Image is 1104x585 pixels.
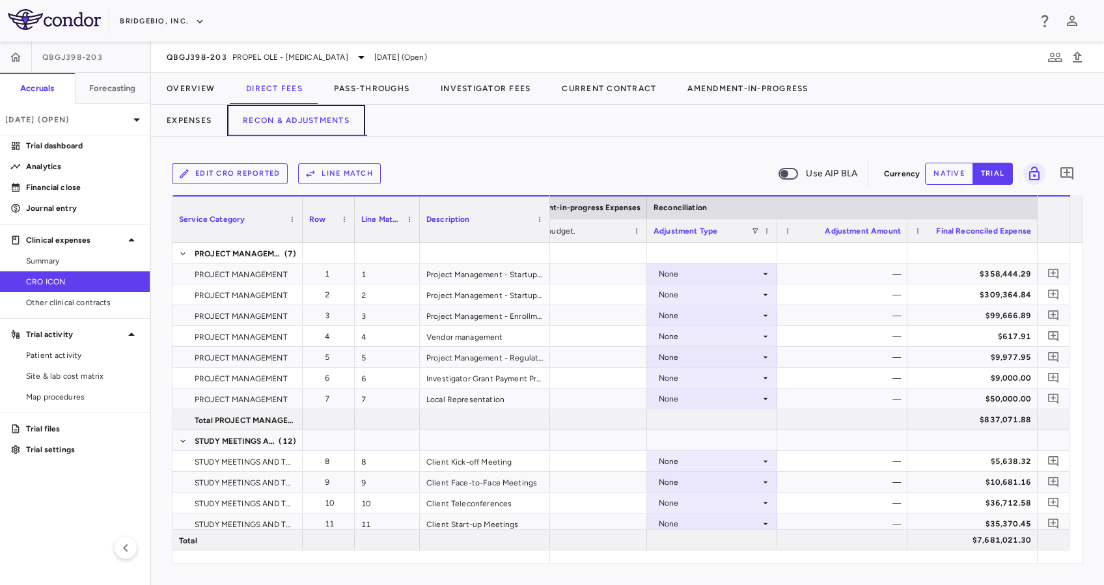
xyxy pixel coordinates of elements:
[420,472,550,492] div: Client Face-to-Face Meetings
[26,297,139,308] span: Other clinical contracts
[20,83,54,94] h6: Accruals
[789,347,901,368] div: —
[195,472,295,493] span: STUDY MEETINGS AND TRAINING
[26,423,139,435] p: Trial files
[355,368,420,388] div: 6
[195,243,283,264] span: PROJECT MANAGEMENT
[355,284,420,305] div: 2
[26,349,139,361] span: Patient activity
[167,52,227,62] span: QBGJ398-203
[230,73,318,104] button: Direct Fees
[420,347,550,367] div: Project Management - Regulatory Affairs
[195,431,277,452] span: STUDY MEETINGS AND TRAINING
[659,368,760,388] div: None
[511,203,641,212] span: Amendment-in-progress Expenses
[26,329,124,340] p: Trial activity
[151,105,227,136] button: Expenses
[420,264,550,284] div: Project Management - Startup (Start to LSA)
[1045,306,1062,324] button: Add comment
[1047,288,1060,301] svg: Add comment
[659,264,760,284] div: None
[919,513,1031,534] div: $35,370.45
[26,444,139,456] p: Trial settings
[5,114,129,126] p: [DATE] (Open)
[227,105,365,136] button: Recon & Adjustments
[195,306,288,327] span: PROJECT MANAGEMENT
[279,431,296,452] span: (12)
[314,451,348,472] div: 8
[179,530,197,551] span: Total
[42,52,103,62] span: QBGJ398-203
[355,513,420,534] div: 11
[919,472,1031,493] div: $10,681.16
[789,472,901,493] div: —
[151,73,230,104] button: Overview
[314,264,348,284] div: 1
[789,368,901,388] div: —
[919,530,1031,551] div: $7,681,021.30
[806,167,857,181] span: Use AIP BLA
[1045,515,1062,532] button: Add comment
[420,493,550,513] div: Client Teleconferences
[195,452,295,472] span: STUDY MEETINGS AND TRAINING
[925,163,973,185] button: native
[314,472,348,493] div: 9
[546,73,672,104] button: Current Contract
[789,513,901,534] div: —
[1047,372,1060,384] svg: Add comment
[659,493,760,513] div: None
[195,285,288,306] span: PROJECT MANAGEMENT
[789,388,901,409] div: —
[919,305,1031,326] div: $99,666.89
[1018,163,1045,185] span: Lock grid
[825,226,901,236] span: Adjustment Amount
[919,347,1031,368] div: $9,977.95
[355,264,420,284] div: 1
[361,215,402,224] span: Line Match
[1045,452,1062,470] button: Add comment
[26,161,139,172] p: Analytics
[1047,455,1060,467] svg: Add comment
[789,451,901,472] div: —
[26,140,139,152] p: Trial dashboard
[420,513,550,534] div: Client Start-up Meetings
[195,493,295,514] span: STUDY MEETINGS AND TRAINING
[195,347,288,368] span: PROJECT MANAGEMENT
[355,493,420,513] div: 10
[355,347,420,367] div: 5
[355,388,420,409] div: 7
[420,305,550,325] div: Project Management - Enrollment (LSA to LPI)
[1047,267,1060,280] svg: Add comment
[314,305,348,326] div: 3
[659,472,760,493] div: None
[426,215,470,224] span: Description
[654,203,707,212] span: Reconciliation
[179,215,245,224] span: Service Category
[420,326,550,346] div: Vendor management
[1045,327,1062,345] button: Add comment
[884,168,920,180] p: Currency
[420,388,550,409] div: Local Representation
[26,276,139,288] span: CRO ICON
[659,451,760,472] div: None
[789,493,901,513] div: —
[318,73,425,104] button: Pass-Throughs
[314,368,348,388] div: 6
[195,368,288,389] span: PROJECT MANAGEMENT
[919,368,1031,388] div: $9,000.00
[355,451,420,471] div: 8
[314,284,348,305] div: 2
[355,472,420,492] div: 9
[8,9,101,30] img: logo-full-BYUhSk78.svg
[420,284,550,305] div: Project Management - Startup ([DATE] to LSA)
[1045,348,1062,366] button: Add comment
[425,73,546,104] button: Investigator Fees
[659,284,760,305] div: None
[195,389,288,410] span: PROJECT MANAGEMENT
[26,255,139,267] span: Summary
[919,493,1031,513] div: $36,712.58
[420,451,550,471] div: Client Kick-off Meeting
[672,73,823,104] button: Amendment-In-Progress
[659,305,760,326] div: None
[195,264,288,285] span: PROJECT MANAGEMENT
